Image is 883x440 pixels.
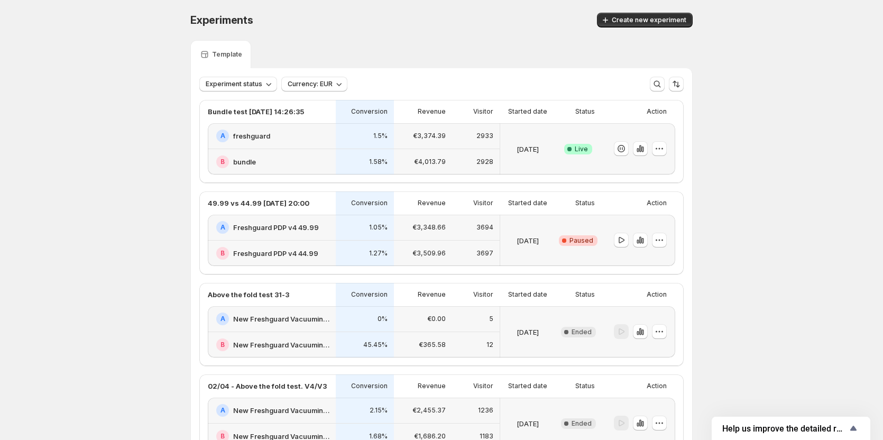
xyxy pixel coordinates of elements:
[369,223,388,232] p: 1.05%
[369,158,388,166] p: 1.58%
[190,14,253,26] span: Experiments
[378,315,388,323] p: 0%
[233,405,329,416] h2: New Freshguard Vacuuming set PDP v4
[427,315,446,323] p: €0.00
[220,249,225,258] h2: B
[208,106,304,117] p: Bundle test [DATE] 14:26:35
[220,406,225,415] h2: A
[569,236,593,245] span: Paused
[486,341,493,349] p: 12
[473,382,493,390] p: Visitor
[575,107,595,116] p: Status
[220,158,225,166] h2: B
[413,132,446,140] p: €3,374.39
[473,199,493,207] p: Visitor
[363,341,388,349] p: 45.45%
[419,341,446,349] p: €365.58
[508,382,547,390] p: Started date
[370,406,388,415] p: 2.15%
[208,198,309,208] p: 49.99 vs 44.99 [DATE] 20:00
[233,131,270,141] h2: freshguard
[199,77,277,91] button: Experiment status
[412,406,446,415] p: €2,455.37
[288,80,333,88] span: Currency: EUR
[212,50,242,59] p: Template
[233,157,256,167] h2: bundle
[208,381,327,391] p: 02/04 - Above the fold test. V4/V3
[281,77,347,91] button: Currency: EUR
[476,249,493,258] p: 3697
[575,382,595,390] p: Status
[508,107,547,116] p: Started date
[412,223,446,232] p: €3,348.66
[575,145,588,153] span: Live
[575,290,595,299] p: Status
[647,382,667,390] p: Action
[517,418,539,429] p: [DATE]
[233,340,329,350] h2: New Freshguard Vacuuming set PDP v4
[412,249,446,258] p: €3,509.96
[473,290,493,299] p: Visitor
[647,199,667,207] p: Action
[414,158,446,166] p: €4,013.79
[351,107,388,116] p: Conversion
[233,222,319,233] h2: Freshguard PDP v4 49.99
[351,382,388,390] p: Conversion
[478,406,493,415] p: 1236
[206,80,262,88] span: Experiment status
[351,199,388,207] p: Conversion
[669,77,684,91] button: Sort the results
[517,235,539,246] p: [DATE]
[575,199,595,207] p: Status
[418,199,446,207] p: Revenue
[572,419,592,428] span: Ended
[418,382,446,390] p: Revenue
[476,223,493,232] p: 3694
[373,132,388,140] p: 1.5%
[476,132,493,140] p: 2933
[476,158,493,166] p: 2928
[508,290,547,299] p: Started date
[508,199,547,207] p: Started date
[220,132,225,140] h2: A
[233,248,318,259] h2: Freshguard PDP v4 44.99
[722,422,860,435] button: Show survey - Help us improve the detailed report for A/B campaigns
[418,107,446,116] p: Revenue
[647,290,667,299] p: Action
[473,107,493,116] p: Visitor
[612,16,686,24] span: Create new experiment
[517,327,539,337] p: [DATE]
[597,13,693,27] button: Create new experiment
[220,315,225,323] h2: A
[208,289,289,300] p: Above the fold test 31-3
[517,144,539,154] p: [DATE]
[418,290,446,299] p: Revenue
[572,328,592,336] span: Ended
[369,249,388,258] p: 1.27%
[233,314,329,324] h2: New Freshguard Vacuuming set PDP v3
[220,341,225,349] h2: B
[489,315,493,323] p: 5
[220,223,225,232] h2: A
[351,290,388,299] p: Conversion
[647,107,667,116] p: Action
[722,424,847,434] span: Help us improve the detailed report for A/B campaigns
